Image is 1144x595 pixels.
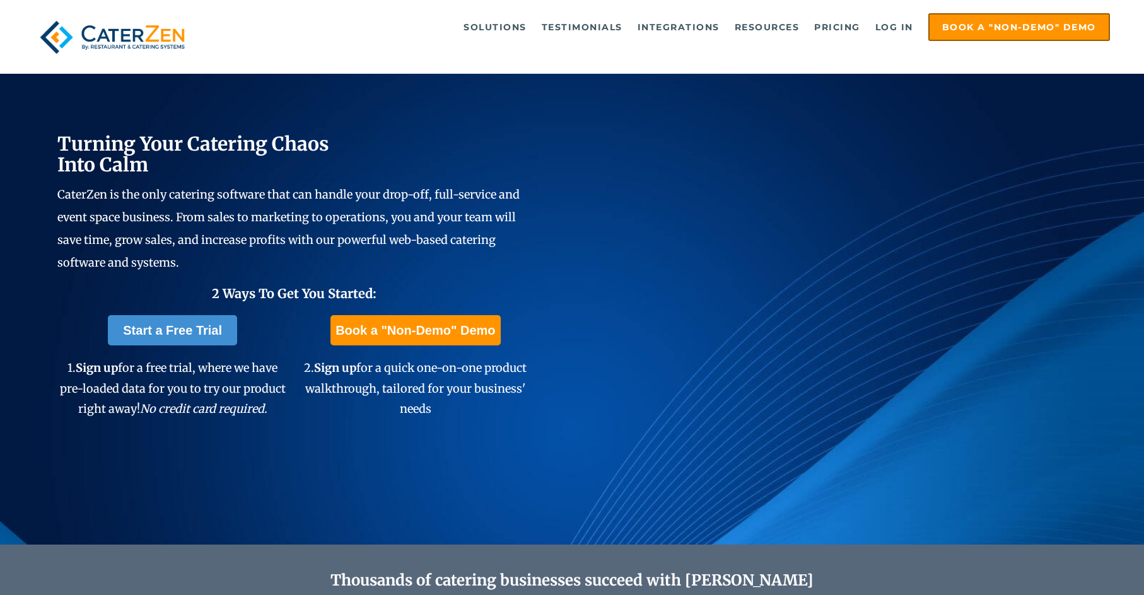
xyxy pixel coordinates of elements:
[304,361,527,416] span: 2. for a quick one-on-one product walkthrough, tailored for your business' needs
[535,14,629,40] a: Testimonials
[76,361,118,375] span: Sign up
[34,13,190,61] img: caterzen
[808,14,867,40] a: Pricing
[114,572,1029,590] h2: Thousands of catering businesses succeed with [PERSON_NAME]
[57,187,520,270] span: CaterZen is the only catering software that can handle your drop-off, full-service and event spac...
[457,14,533,40] a: Solutions
[330,315,500,345] a: Book a "Non-Demo" Demo
[728,14,806,40] a: Resources
[57,132,329,176] span: Turning Your Catering Chaos Into Calm
[108,315,237,345] a: Start a Free Trial
[60,361,286,416] span: 1. for a free trial, where we have pre-loaded data for you to try our product right away!
[314,361,356,375] span: Sign up
[140,401,267,416] em: No credit card required.
[869,14,919,40] a: Log in
[218,13,1110,41] div: Navigation Menu
[928,13,1110,41] a: Book a "Non-Demo" Demo
[1032,546,1130,581] iframe: Help widget launcher
[212,286,376,301] span: 2 Ways To Get You Started:
[631,14,726,40] a: Integrations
